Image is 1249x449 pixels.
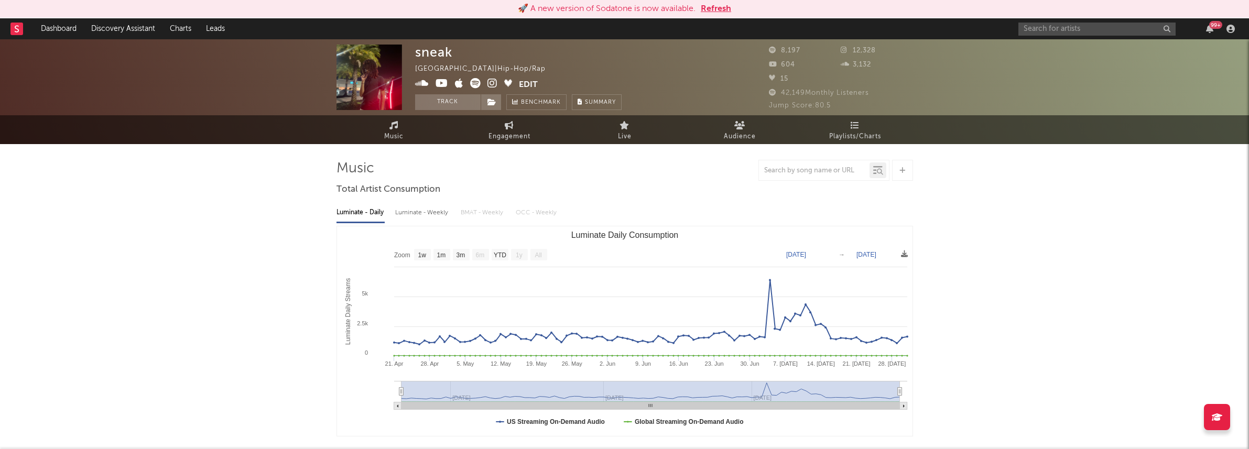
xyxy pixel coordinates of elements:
[769,61,795,68] span: 604
[1209,21,1222,29] div: 99 +
[1018,23,1176,36] input: Search for artists
[516,251,523,259] text: 1y
[415,94,481,110] button: Track
[618,130,632,143] span: Live
[162,18,199,39] a: Charts
[457,360,474,367] text: 5. May
[418,251,426,259] text: 1w
[518,3,696,15] div: 🚀 A new version of Sodatone is now available.
[669,360,688,367] text: 16. Jun
[740,360,759,367] text: 30. Jun
[798,115,913,144] a: Playlists/Charts
[841,61,871,68] span: 3,132
[394,251,410,259] text: Zoom
[395,204,450,222] div: Luminate - Weekly
[456,251,465,259] text: 3m
[84,18,162,39] a: Discovery Assistant
[199,18,232,39] a: Leads
[769,102,831,109] span: Jump Score: 80.5
[561,360,582,367] text: 26. May
[773,360,797,367] text: 7. [DATE]
[336,204,385,222] div: Luminate - Daily
[704,360,723,367] text: 23. Jun
[420,360,439,367] text: 28. Apr
[526,360,547,367] text: 19. May
[336,115,452,144] a: Music
[856,251,876,258] text: [DATE]
[567,115,682,144] a: Live
[490,360,511,367] text: 12. May
[769,75,788,82] span: 15
[769,47,800,54] span: 8,197
[415,63,558,75] div: [GEOGRAPHIC_DATA] | Hip-Hop/Rap
[829,130,881,143] span: Playlists/Charts
[571,231,678,239] text: Luminate Daily Consumption
[384,130,404,143] span: Music
[724,130,756,143] span: Audience
[634,418,743,425] text: Global Streaming On-Demand Audio
[344,278,352,345] text: Luminate Daily Streams
[878,360,906,367] text: 28. [DATE]
[521,96,561,109] span: Benchmark
[493,251,506,259] text: YTD
[364,349,367,356] text: 0
[34,18,84,39] a: Dashboard
[475,251,484,259] text: 6m
[759,167,870,175] input: Search by song name or URL
[506,94,567,110] a: Benchmark
[769,90,869,96] span: 42,149 Monthly Listeners
[507,418,605,425] text: US Streaming On-Demand Audio
[337,226,913,436] svg: Luminate Daily Consumption
[807,360,834,367] text: 14. [DATE]
[336,183,440,196] span: Total Artist Consumption
[385,360,403,367] text: 21. Apr
[572,94,622,110] button: Summary
[600,360,615,367] text: 2. Jun
[452,115,567,144] a: Engagement
[635,360,650,367] text: 9. Jun
[839,251,845,258] text: →
[437,251,446,259] text: 1m
[786,251,806,258] text: [DATE]
[842,360,870,367] text: 21. [DATE]
[701,3,731,15] button: Refresh
[1206,25,1213,33] button: 99+
[488,130,530,143] span: Engagement
[841,47,876,54] span: 12,328
[357,320,368,326] text: 2.5k
[415,45,452,60] div: sneak
[535,251,541,259] text: All
[362,290,368,297] text: 5k
[682,115,798,144] a: Audience
[585,100,616,105] span: Summary
[519,78,538,91] button: Edit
